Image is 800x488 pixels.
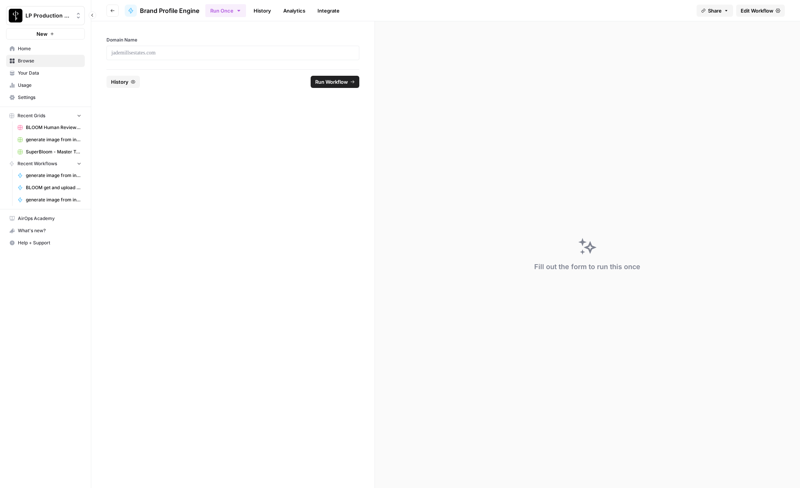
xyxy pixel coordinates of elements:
[106,76,140,88] button: History
[111,78,129,86] span: History
[9,9,22,22] img: LP Production Workloads Logo
[6,91,85,104] a: Settings
[26,148,81,155] span: SuperBloom - Master Topic List
[14,121,85,134] a: BLOOM Human Review (ver2)
[736,5,785,17] a: Edit Workflow
[741,7,773,14] span: Edit Workflow
[106,37,359,43] label: Domain Name
[125,5,199,17] a: Brand Profile Engine
[6,28,85,40] button: New
[14,182,85,194] a: BLOOM get and upload media
[18,215,81,222] span: AirOps Academy
[6,158,85,169] button: Recent Workflows
[26,184,81,191] span: BLOOM get and upload media
[6,225,84,236] div: What's new?
[14,169,85,182] a: generate image from input image (copyright tests) duplicate
[6,67,85,79] a: Your Data
[18,45,81,52] span: Home
[708,7,722,14] span: Share
[534,262,640,272] div: Fill out the form to run this once
[26,136,81,143] span: generate image from input image (copyright tests) duplicate Grid
[6,225,85,237] button: What's new?
[6,212,85,225] a: AirOps Academy
[18,82,81,89] span: Usage
[6,79,85,91] a: Usage
[279,5,310,17] a: Analytics
[14,146,85,158] a: SuperBloom - Master Topic List
[26,124,81,131] span: BLOOM Human Review (ver2)
[18,70,81,77] span: Your Data
[14,194,85,206] a: generate image from input image (copyright tests)
[315,78,348,86] span: Run Workflow
[14,134,85,146] a: generate image from input image (copyright tests) duplicate Grid
[37,30,48,38] span: New
[140,6,199,15] span: Brand Profile Engine
[311,76,359,88] button: Run Workflow
[26,172,81,179] span: generate image from input image (copyright tests) duplicate
[18,239,81,246] span: Help + Support
[6,6,85,25] button: Workspace: LP Production Workloads
[6,110,85,121] button: Recent Grids
[6,55,85,67] a: Browse
[205,4,246,17] button: Run Once
[249,5,276,17] a: History
[313,5,344,17] a: Integrate
[697,5,733,17] button: Share
[26,196,81,203] span: generate image from input image (copyright tests)
[6,237,85,249] button: Help + Support
[18,94,81,101] span: Settings
[6,43,85,55] a: Home
[25,12,71,19] span: LP Production Workloads
[17,160,57,167] span: Recent Workflows
[18,57,81,64] span: Browse
[17,112,45,119] span: Recent Grids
